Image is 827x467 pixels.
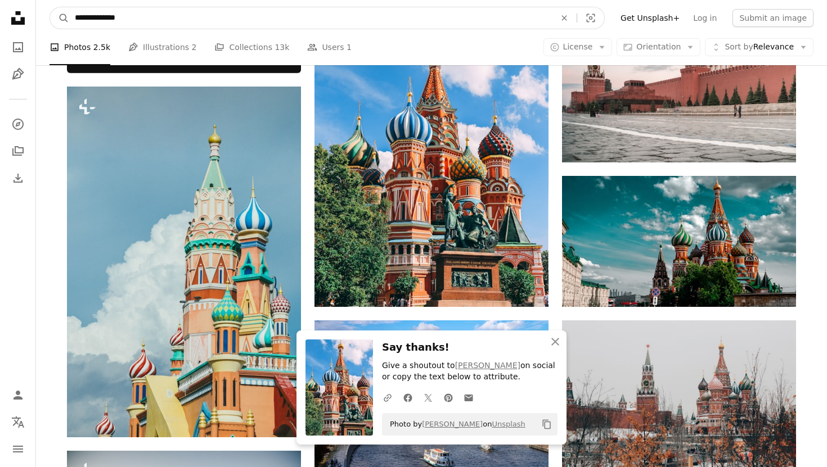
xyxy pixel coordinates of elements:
a: Illustrations 2 [128,29,196,65]
button: License [543,38,613,56]
a: Share on Twitter [418,386,438,409]
a: Illustrations [7,63,29,85]
a: Explore [7,113,29,135]
button: Sort byRelevance [705,38,813,56]
a: a large building with a clock tower [562,69,796,79]
img: Saint Basil's Cathedral, Moscow, Russia [314,5,549,307]
span: Orientation [636,42,681,51]
img: A vertical shot of famous Saint Basil's Cathedral in Moscow, Russia [67,87,301,437]
a: A vertical shot of famous Saint Basil's Cathedral in Moscow, Russia [67,256,301,266]
a: Home — Unsplash [7,7,29,31]
a: [PERSON_NAME] [422,420,483,428]
a: Users 1 [307,29,352,65]
span: 1 [347,41,352,53]
a: brown and gray concrete building during daytime [562,393,796,403]
span: Relevance [725,42,794,53]
button: Clear [552,7,577,29]
a: Get Unsplash+ [614,9,686,27]
a: [PERSON_NAME] [455,361,520,370]
span: 2 [192,41,197,53]
button: Copy to clipboard [537,415,556,434]
span: Photo by on [384,415,525,433]
p: Give a shoutout to on social or copy the text below to attribute. [382,360,558,383]
a: Download History [7,167,29,189]
h3: Say thanks! [382,339,558,356]
img: St. Basil's Cathedral at daytime [562,176,796,307]
span: License [563,42,593,51]
span: 13k [275,41,289,53]
a: Log in / Sign up [7,384,29,406]
a: St. Basil's Cathedral at daytime [562,236,796,246]
form: Find visuals sitewide [50,7,605,29]
span: Sort by [725,42,753,51]
button: Search Unsplash [50,7,69,29]
a: Share on Pinterest [438,386,459,409]
a: Share on Facebook [398,386,418,409]
a: Unsplash [492,420,525,428]
button: Menu [7,438,29,460]
a: Log in [686,9,723,27]
button: Orientation [617,38,700,56]
a: Saint Basil's Cathedral, Moscow, Russia [314,151,549,161]
a: Collections 13k [214,29,289,65]
a: Collections [7,140,29,162]
button: Submit an image [732,9,813,27]
button: Language [7,411,29,433]
a: Share over email [459,386,479,409]
button: Visual search [577,7,604,29]
a: Photos [7,36,29,58]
